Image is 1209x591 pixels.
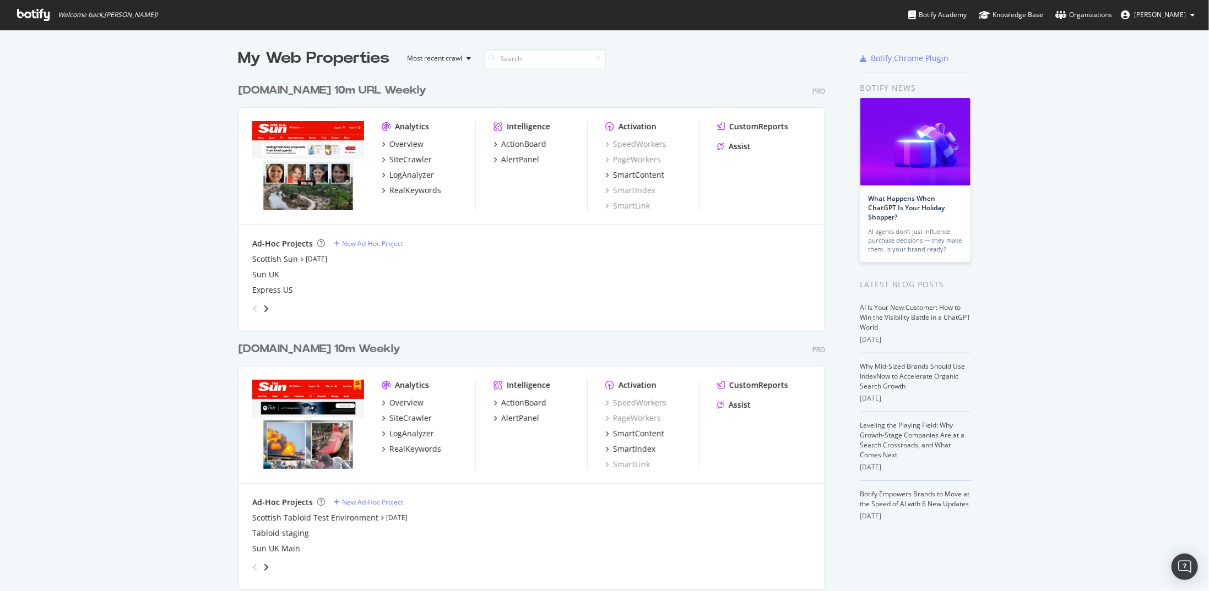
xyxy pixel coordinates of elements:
a: Leveling the Playing Field: Why Growth-Stage Companies Are at a Search Crossroads, and What Comes... [860,420,965,459]
img: www.The-Sun.com [252,121,364,210]
div: Overview [389,397,424,408]
div: [DOMAIN_NAME] 10m URL Weekly [238,83,426,98]
a: Botify Empowers Brands to Move at the Speed of AI with 6 New Updates [860,489,970,508]
a: Overview [382,139,424,150]
a: SmartLink [605,459,650,470]
a: Botify Chrome Plugin [860,53,949,64]
div: [DATE] [860,393,971,403]
span: Richard Deng [1134,10,1186,19]
div: [DATE] [860,511,971,521]
a: ActionBoard [494,139,546,150]
div: SiteCrawler [389,413,432,424]
div: Pro [812,86,825,96]
a: CustomReports [717,380,788,391]
div: [DATE] [860,335,971,344]
div: Botify Academy [908,9,967,20]
div: My Web Properties [238,47,390,69]
div: Assist [729,141,751,152]
a: SpeedWorkers [605,397,666,408]
div: RealKeywords [389,444,441,455]
div: Activation [619,380,657,391]
a: [DOMAIN_NAME] 10m URL Weekly [238,83,431,98]
a: [DATE] [306,254,327,264]
a: Scottish Sun [252,254,298,265]
a: New Ad-Hoc Project [334,497,403,507]
div: angle-left [248,300,262,318]
div: SiteCrawler [389,154,432,165]
img: www.TheSun.co.uk [252,380,364,469]
a: Sun UK [252,269,279,280]
a: [DATE] [386,513,408,522]
a: SiteCrawler [382,154,432,165]
a: Scottish Tabloid Test Environment [252,512,378,523]
div: LogAnalyzer [389,428,434,439]
div: CustomReports [729,380,788,391]
div: Organizations [1055,9,1112,20]
div: AlertPanel [501,154,539,165]
a: SmartLink [605,200,650,211]
button: Most recent crawl [399,50,476,67]
div: SmartContent [613,169,664,180]
a: Tabloid staging [252,528,309,539]
a: SmartIndex [605,444,655,455]
div: Most recent crawl [408,55,463,62]
div: CustomReports [729,121,788,132]
div: AlertPanel [501,413,539,424]
img: What Happens When ChatGPT Is Your Holiday Shopper? [860,98,971,185]
button: [PERSON_NAME] [1112,6,1203,24]
a: RealKeywords [382,444,441,455]
div: New Ad-Hoc Project [342,497,403,507]
div: Ad-Hoc Projects [252,238,313,249]
div: Analytics [395,380,429,391]
div: [DOMAIN_NAME] 10m Weekly [238,341,400,357]
a: LogAnalyzer [382,428,434,439]
div: SmartIndex [613,444,655,455]
div: Latest Blog Posts [860,278,971,291]
a: Assist [717,400,751,411]
div: SmartContent [613,428,664,439]
div: AI agents don’t just influence purchase decisions — they make them. Is your brand ready? [869,227,962,254]
a: SmartContent [605,428,664,439]
div: [DATE] [860,462,971,472]
div: Express US [252,284,293,295]
a: [DOMAIN_NAME] 10m Weekly [238,341,405,357]
a: SmartContent [605,169,664,180]
a: SiteCrawler [382,413,432,424]
a: PageWorkers [605,154,661,165]
div: Pro [812,345,825,354]
a: RealKeywords [382,185,441,196]
div: Overview [389,139,424,150]
div: ActionBoard [501,139,546,150]
a: What Happens When ChatGPT Is Your Holiday Shopper? [869,194,945,222]
div: New Ad-Hoc Project [342,239,403,248]
div: Intelligence [507,380,550,391]
a: Why Mid-Sized Brands Should Use IndexNow to Accelerate Organic Search Growth [860,362,966,391]
div: LogAnalyzer [389,169,434,180]
a: Assist [717,141,751,152]
div: Botify news [860,82,971,94]
a: Sun UK Main [252,543,300,554]
input: Search [485,49,606,68]
a: CustomReports [717,121,788,132]
a: AI Is Your New Customer: How to Win the Visibility Battle in a ChatGPT World [860,303,971,332]
a: LogAnalyzer [382,169,434,180]
div: Intelligence [507,121,550,132]
div: Activation [619,121,657,132]
a: PageWorkers [605,413,661,424]
a: AlertPanel [494,413,539,424]
a: SpeedWorkers [605,139,666,150]
div: ActionBoard [501,397,546,408]
div: Assist [729,400,751,411]
a: ActionBoard [494,397,546,408]
div: Knowledge Base [979,9,1043,20]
